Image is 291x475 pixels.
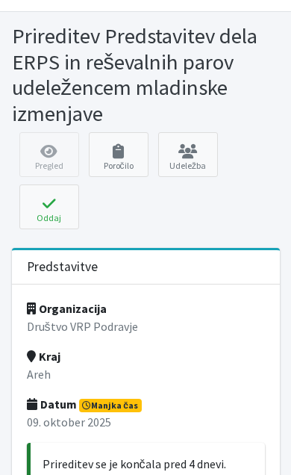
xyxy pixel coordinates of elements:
[27,301,107,316] strong: Organizacija
[158,132,218,177] a: Udeležba
[19,184,79,229] button: Oddaj
[27,413,265,431] p: 09. oktober 2025
[12,23,280,126] h1: Prireditev Predstavitev dela ERPS in reševalnih parov udeležencem mladinske izmenjave
[27,317,265,335] p: Društvo VRP Podravje
[43,455,253,473] p: Prireditev se je končala pred 4 dnevi.
[27,365,265,383] p: Areh
[79,399,142,412] span: Manjka čas
[27,349,60,364] strong: Kraj
[27,259,98,275] h3: Predstavitve
[89,132,148,177] a: Poročilo
[27,397,77,412] strong: Datum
